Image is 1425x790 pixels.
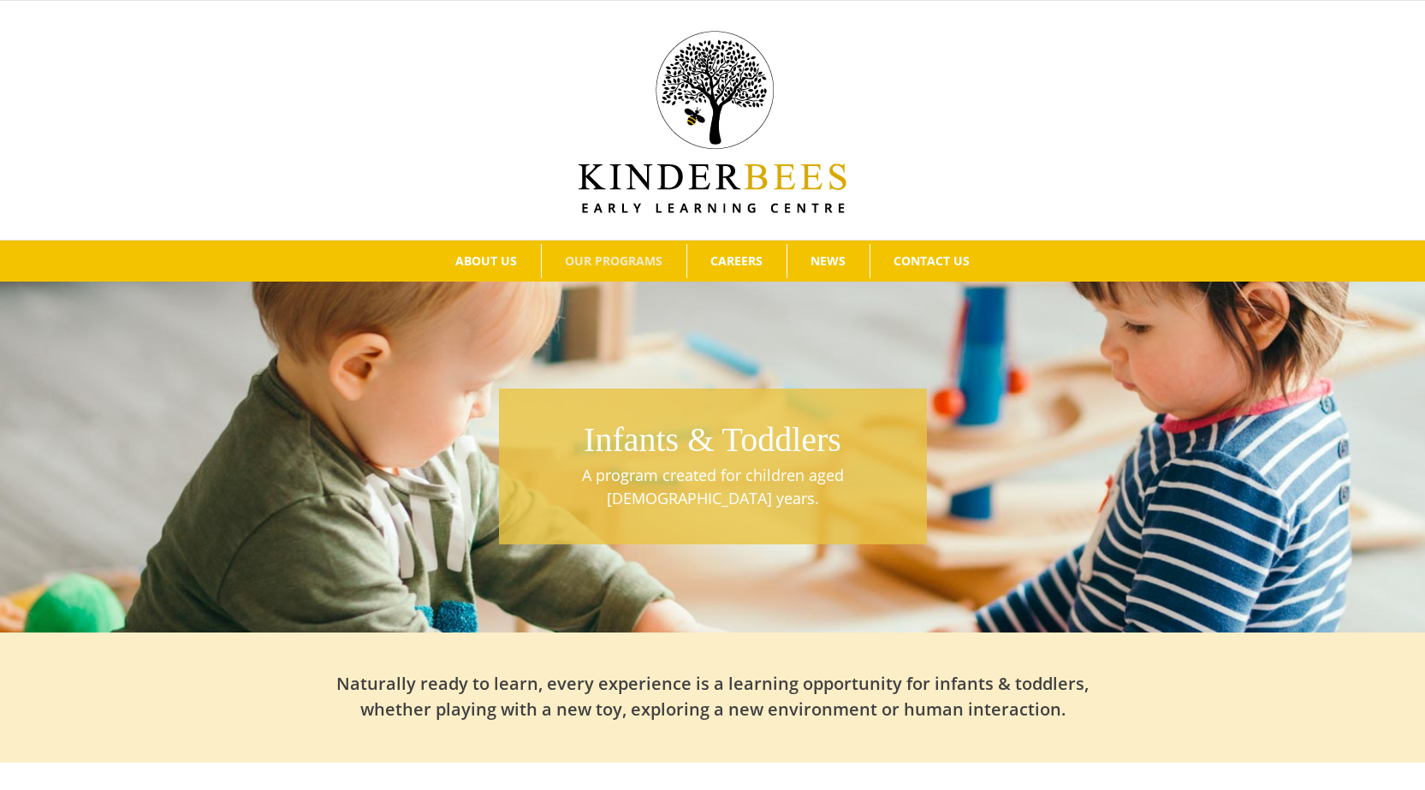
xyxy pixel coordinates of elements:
[810,255,846,267] span: NEWS
[336,671,1090,722] h2: Naturally ready to learn, every experience is a learning opportunity for infants & toddlers, whet...
[565,255,662,267] span: OUR PROGRAMS
[870,244,994,278] a: CONTACT US
[542,244,686,278] a: OUR PROGRAMS
[26,241,1399,282] nav: Main Menu
[579,31,846,213] img: Kinder Bees Logo
[508,416,918,464] h1: Infants & Toddlers
[787,244,870,278] a: NEWS
[455,255,517,267] span: ABOUT US
[894,255,970,267] span: CONTACT US
[508,464,918,510] p: A program created for children aged [DEMOGRAPHIC_DATA] years.
[432,244,541,278] a: ABOUT US
[710,255,763,267] span: CAREERS
[687,244,787,278] a: CAREERS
